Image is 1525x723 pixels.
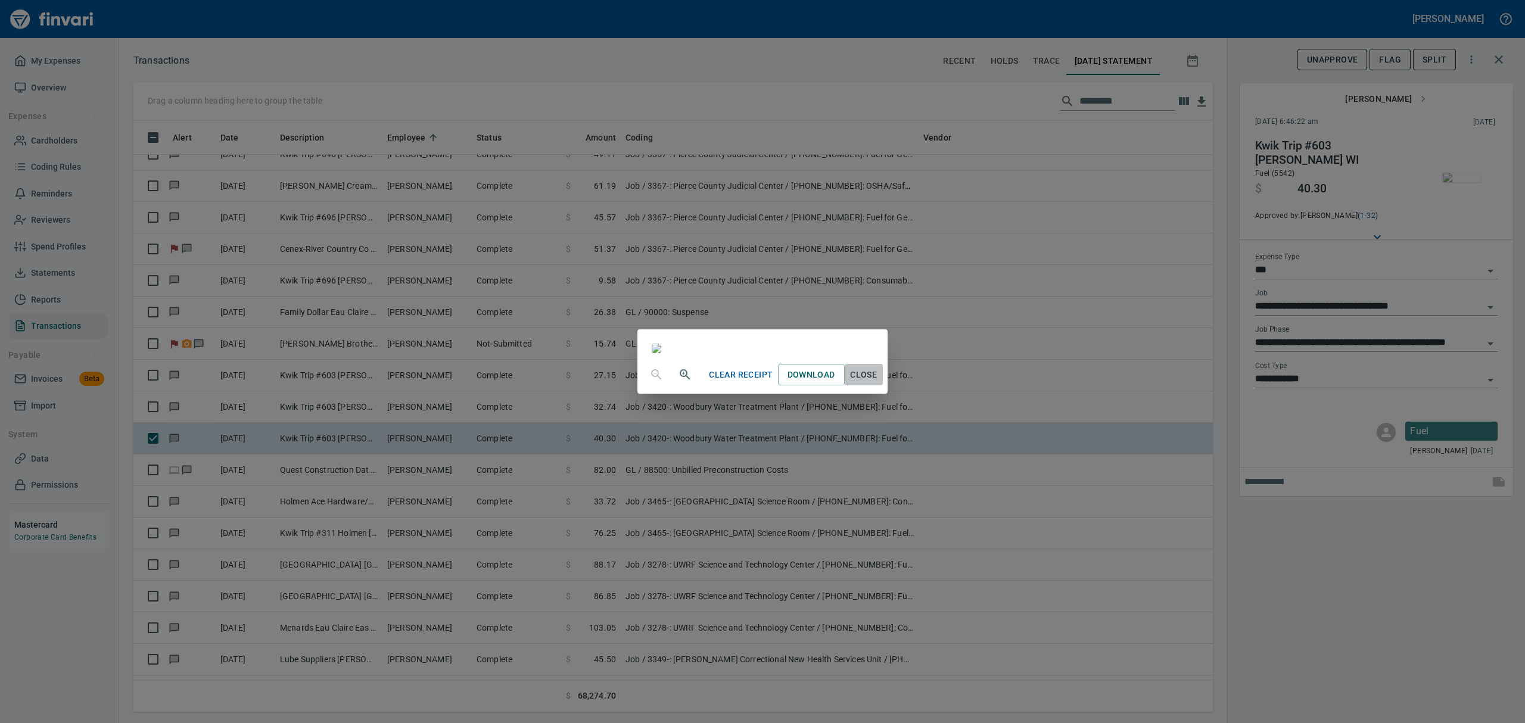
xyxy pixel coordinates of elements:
[652,344,661,353] img: receipts%2Fmarketjohnson%2F2025-07-31%2FreqW6b62VSTaZpiIyCDRPVpvoa22__p8fm33J8GFZxC1cvioZ7T.jpg
[849,367,878,382] span: Close
[788,367,835,382] span: Download
[845,364,883,386] button: Close
[704,364,777,386] button: Clear Receipt
[778,364,845,386] a: Download
[709,367,773,382] span: Clear Receipt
